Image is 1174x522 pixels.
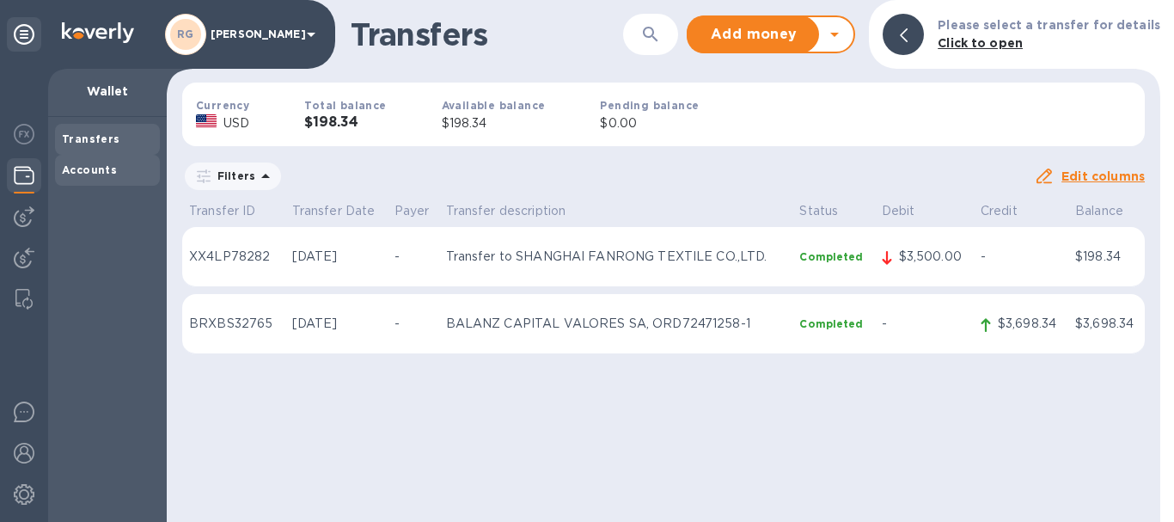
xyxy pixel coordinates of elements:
[14,165,34,186] img: Wallets
[442,99,546,112] b: Available balance
[799,316,867,331] p: Completed
[351,16,623,52] h1: Transfers
[211,28,297,40] p: [PERSON_NAME]
[189,248,278,266] p: XX4LP78282
[1075,315,1138,333] p: $3,698.34
[1075,202,1138,220] p: Balance
[223,114,249,132] p: USD
[292,202,381,220] p: Transfer Date
[799,202,867,220] p: Status
[62,132,120,145] b: Transfers
[394,248,432,266] p: -
[799,249,867,264] p: Completed
[938,18,1160,32] b: Please select a transfer for details
[600,114,699,132] p: $0.00
[14,124,34,144] img: Foreign exchange
[62,83,153,100] p: Wallet
[292,315,381,333] p: [DATE]
[394,315,432,333] p: -
[446,248,786,266] p: Transfer to SHANGHAI FANRONG TEXTILE CO.,LTD.
[177,28,194,40] b: RG
[62,22,134,43] img: Logo
[304,114,386,131] h3: $198.34
[7,17,41,52] div: Unpin categories
[196,99,249,112] b: Currency
[211,169,255,183] p: Filters
[1061,169,1145,183] u: Edit columns
[394,202,432,220] p: Payer
[998,315,1061,333] p: $3,698.34
[189,202,278,220] p: Transfer ID
[702,24,805,45] span: Add money
[600,99,699,112] b: Pending balance
[882,202,967,220] p: Debit
[938,36,1023,50] b: Click to open
[981,202,1061,220] p: Credit
[446,202,786,220] p: Transfer description
[292,248,381,266] p: [DATE]
[1075,248,1138,266] p: $198.34
[981,248,1061,266] p: -
[304,99,386,112] b: Total balance
[446,315,786,333] p: BALANZ CAPITAL VALORES SA, ORD72471258-1
[62,163,117,176] b: Accounts
[189,315,278,333] p: BRXBS32765
[899,248,967,266] p: $3,500.00
[442,114,546,132] p: $198.34
[882,315,967,333] p: -
[688,17,819,52] button: Add money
